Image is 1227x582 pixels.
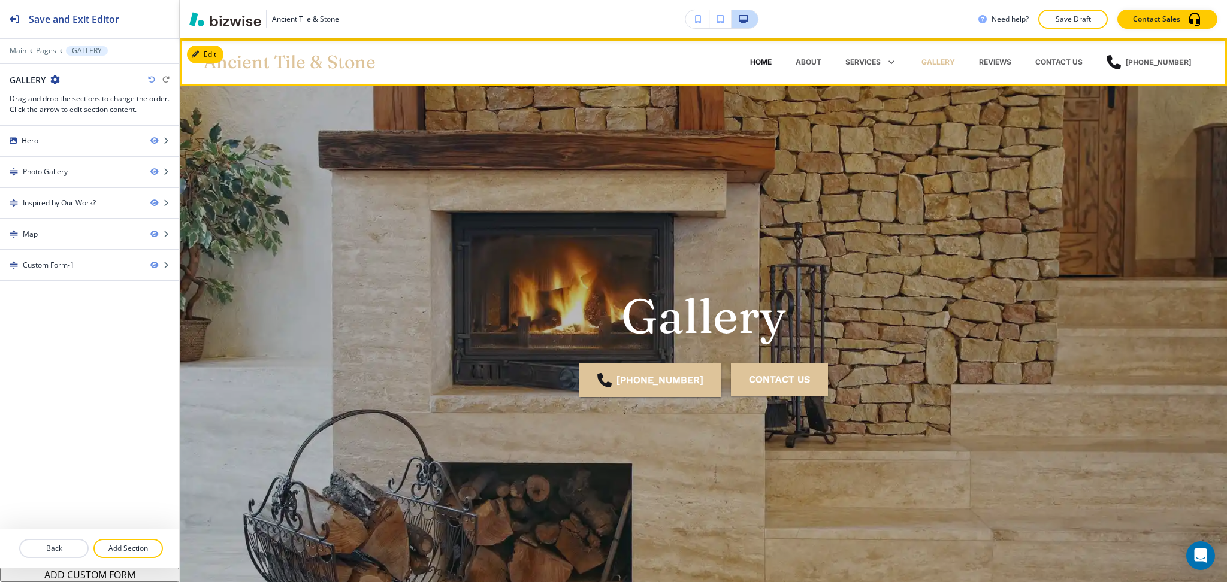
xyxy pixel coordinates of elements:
button: Save Draft [1038,10,1108,29]
div: Inspired by Our Work? [23,198,96,208]
a: [PHONE_NUMBER] [579,363,721,397]
button: Edit [187,46,223,63]
div: Open Intercom Messenger [1186,541,1215,570]
button: Add Section [93,539,163,558]
p: GALLERY [921,57,955,68]
h3: Need help? [992,14,1029,25]
p: HOME [750,57,772,68]
button: GALLERY [66,46,108,56]
p: ABOUT [796,57,821,68]
p: Save Draft [1054,14,1092,25]
div: Hero [22,135,38,146]
button: Ancient Tile & Stone [189,10,339,28]
button: Pages [36,47,56,55]
img: Drag [10,230,18,238]
div: Photo Gallery [23,166,68,177]
button: contact us [731,363,828,396]
p: Add Section [95,543,162,554]
p: Gallery [621,284,786,347]
div: Map [23,229,38,240]
button: Back [19,539,89,558]
h2: Save and Exit Editor [29,12,119,26]
p: CONTACT US [1035,57,1083,68]
img: Bizwise Logo [189,12,261,26]
button: Main [10,47,26,55]
p: Contact Sales [1133,14,1180,25]
p: Services [845,57,881,68]
p: REVIEWS [979,57,1011,68]
h2: GALLERY [10,74,46,86]
img: Drag [10,168,18,176]
img: Drag [10,199,18,207]
h3: Ancient Tile & Stone [272,14,339,25]
a: [PHONE_NUMBER] [1107,44,1191,80]
div: Custom Form-1 [23,260,74,271]
img: Drag [10,261,18,269]
h3: Ancient Tile & Stone [204,52,376,72]
p: Back [20,543,87,554]
h3: Drag and drop the sections to change the order. Click the arrow to edit section content. [10,93,170,115]
p: GALLERY [72,47,102,55]
button: Contact Sales [1117,10,1217,29]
